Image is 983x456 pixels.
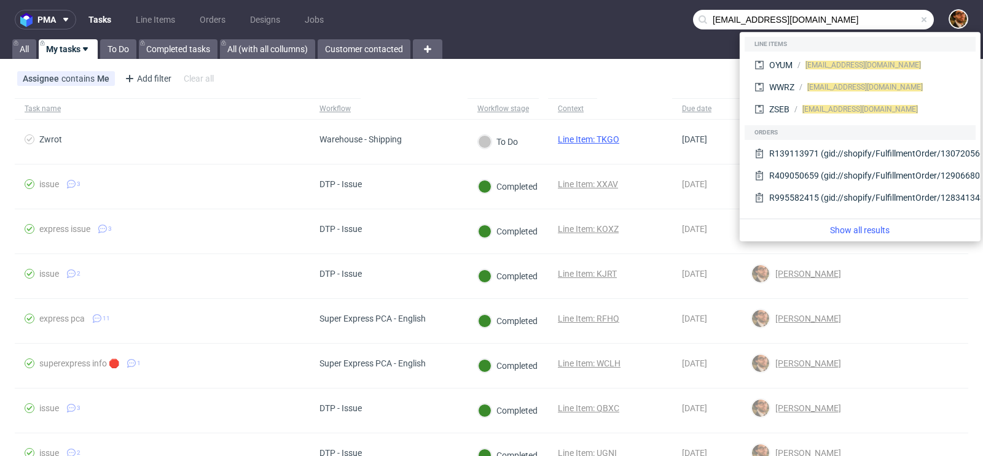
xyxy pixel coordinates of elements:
span: [EMAIL_ADDRESS][DOMAIN_NAME] [802,105,918,114]
div: Orders [745,125,976,140]
div: Completed [478,225,538,238]
div: Add filter [120,69,174,88]
div: DTP - Issue [319,403,362,413]
span: 2 [77,269,80,279]
div: Me [97,74,109,83]
div: OYUM [769,59,793,71]
img: logo [20,13,37,27]
div: issue [39,179,59,189]
img: Matteo Corsico [950,10,967,28]
div: Completed [478,314,538,328]
div: Workflow stage [477,104,529,114]
div: express pca [39,314,85,323]
span: [EMAIL_ADDRESS][DOMAIN_NAME] [807,83,923,91]
a: Line Item: WCLH [558,358,621,368]
div: Super Express PCA - English [319,358,426,368]
span: Assignee [23,74,61,83]
a: My tasks [39,39,98,59]
span: [EMAIL_ADDRESS][DOMAIN_NAME] [805,61,921,69]
img: Matteo Corsico [752,355,769,372]
span: [DATE] [682,314,707,323]
a: Show all results [745,224,976,236]
a: All (with all collumns) [220,39,315,59]
span: [DATE] [682,134,707,144]
span: [PERSON_NAME] [770,403,841,413]
span: [DATE] [682,224,707,234]
div: WWRZ [769,81,794,93]
div: To Do [478,135,518,149]
span: [PERSON_NAME] [770,314,841,323]
div: superexpress info 🛑 [39,358,119,368]
span: 1 [137,358,141,368]
a: Line Item: TKGO [558,134,619,144]
img: Matteo Corsico [752,400,769,417]
div: issue [39,269,59,279]
span: Task name [25,104,300,114]
div: Clear all [181,70,216,87]
span: [DATE] [682,358,707,368]
div: DTP - Issue [319,224,362,234]
a: Tasks [81,10,119,29]
span: Due date [682,104,731,114]
span: [DATE] [682,269,707,279]
div: Completed [478,359,538,373]
span: 3 [77,403,80,413]
a: Orders [192,10,233,29]
a: Line Item: QBXC [558,403,619,413]
div: Completed [478,404,538,417]
span: 11 [103,314,110,323]
div: Warehouse - Shipping [319,134,402,144]
a: All [12,39,36,59]
span: contains [61,74,97,83]
div: Workflow [319,104,351,114]
button: pma [15,10,76,29]
a: Line Item: KJRT [558,269,617,279]
span: 3 [108,224,112,234]
img: Matteo Corsico [752,265,769,282]
div: DTP - Issue [319,179,362,189]
div: Zwrot [39,134,62,144]
span: [DATE] [682,403,707,413]
div: express issue [39,224,90,234]
span: [PERSON_NAME] [770,358,841,368]
a: To Do [100,39,136,59]
div: Context [558,104,587,114]
span: [PERSON_NAME] [770,269,841,279]
a: Customer contacted [318,39,410,59]
img: Matteo Corsico [752,310,769,327]
a: Line Items [128,10,182,29]
div: Completed [478,180,538,193]
div: DTP - Issue [319,269,362,279]
span: [DATE] [682,179,707,189]
span: 3 [77,179,80,189]
a: Line Item: XXAV [558,179,618,189]
a: Line Item: RFHQ [558,314,619,323]
a: Line Item: KOXZ [558,224,619,234]
div: Line items [745,37,976,52]
a: Designs [243,10,288,29]
span: pma [37,15,56,24]
a: Jobs [297,10,331,29]
div: ZSEB [769,103,789,115]
div: Completed [478,269,538,283]
div: Super Express PCA - English [319,314,426,323]
div: issue [39,403,59,413]
a: Completed tasks [139,39,217,59]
